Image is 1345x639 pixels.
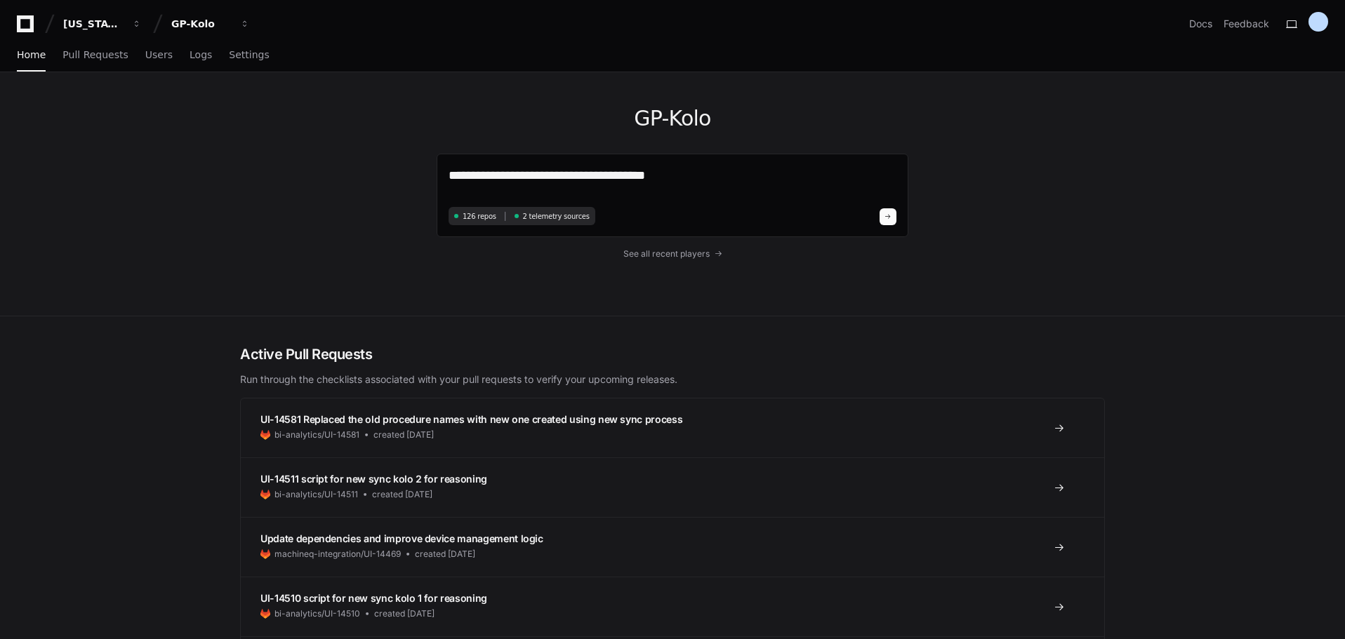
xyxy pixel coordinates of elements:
a: See all recent players [437,248,908,260]
button: [US_STATE] Pacific [58,11,147,36]
span: Users [145,51,173,59]
h2: Active Pull Requests [240,344,1105,364]
h1: GP-Kolo [437,106,908,131]
span: UI-14510 script for new sync kolo 1 for reasoning [260,592,487,604]
span: Settings [229,51,269,59]
a: Settings [229,39,269,72]
span: Home [17,51,46,59]
a: Logs [190,39,212,72]
a: UI-14511 script for new sync kolo 2 for reasoningbi-analytics/UI-14511created [DATE] [241,457,1104,517]
span: 2 telemetry sources [523,211,590,222]
span: Logs [190,51,212,59]
span: machineq-integration/UI-14469 [274,549,401,560]
div: GP-Kolo [171,17,232,31]
button: Feedback [1224,17,1269,31]
a: Docs [1189,17,1212,31]
p: Run through the checklists associated with your pull requests to verify your upcoming releases. [240,372,1105,386]
a: Pull Requests [62,39,128,72]
div: [US_STATE] Pacific [63,17,124,31]
span: bi-analytics/UI-14510 [274,608,360,619]
a: UI-14510 script for new sync kolo 1 for reasoningbi-analytics/UI-14510created [DATE] [241,577,1104,636]
span: UI-14511 script for new sync kolo 2 for reasoning [260,473,487,485]
span: Update dependencies and improve device management logic [260,532,543,544]
span: See all recent players [623,248,710,260]
span: Pull Requests [62,51,128,59]
a: Update dependencies and improve device management logicmachineq-integration/UI-14469created [DATE] [241,517,1104,577]
span: 126 repos [463,211,496,222]
a: Home [17,39,46,72]
span: created [DATE] [373,429,434,440]
span: bi-analytics/UI-14511 [274,489,358,500]
span: UI-14581 Replaced the old procedure names with new one created using new sync process [260,413,682,425]
a: UI-14581 Replaced the old procedure names with new one created using new sync processbi-analytics... [241,398,1104,457]
span: created [DATE] [374,608,435,619]
button: GP-Kolo [166,11,256,36]
span: created [DATE] [415,549,475,560]
span: created [DATE] [372,489,432,500]
a: Users [145,39,173,72]
span: bi-analytics/UI-14581 [274,429,359,440]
